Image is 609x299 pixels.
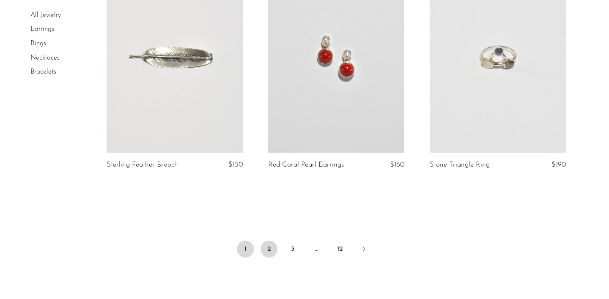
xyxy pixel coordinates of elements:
span: $150 [228,161,243,168]
a: Sterling Feather Brooch [107,161,178,169]
span: 1 [237,241,254,258]
a: Next [355,241,372,259]
span: $190 [551,161,566,168]
a: 3 [284,241,301,258]
a: All Jewelry [30,12,61,19]
a: Necklaces [30,55,60,61]
span: $160 [390,161,404,168]
a: Stone Triangle Ring [430,161,490,169]
a: Bracelets [30,69,56,75]
span: … [308,241,325,258]
a: Earrings [30,26,54,33]
a: Red Coral Pearl Earrings [268,161,344,169]
a: 12 [332,241,348,258]
a: Rings [30,40,46,47]
a: 2 [261,241,277,258]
